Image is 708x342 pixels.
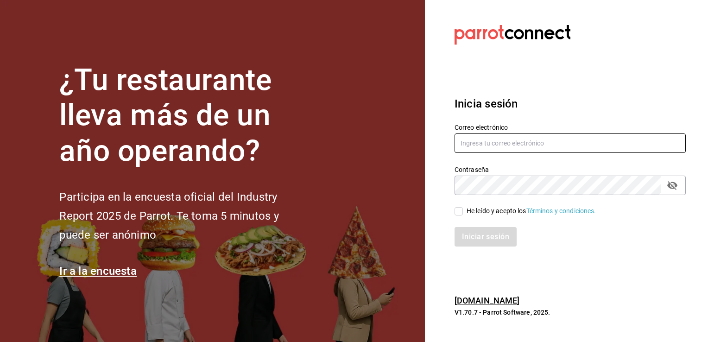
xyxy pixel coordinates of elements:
[467,206,596,216] div: He leído y acepto los
[455,308,686,317] p: V1.70.7 - Parrot Software, 2025.
[526,207,596,215] a: Términos y condiciones.
[59,188,310,244] h2: Participa en la encuesta oficial del Industry Report 2025 de Parrot. Te toma 5 minutos y puede se...
[59,63,310,169] h1: ¿Tu restaurante lleva más de un año operando?
[455,166,686,172] label: Contraseña
[455,124,686,130] label: Correo electrónico
[455,95,686,112] h3: Inicia sesión
[455,133,686,153] input: Ingresa tu correo electrónico
[455,296,520,305] a: [DOMAIN_NAME]
[59,265,137,278] a: Ir a la encuesta
[664,177,680,193] button: passwordField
